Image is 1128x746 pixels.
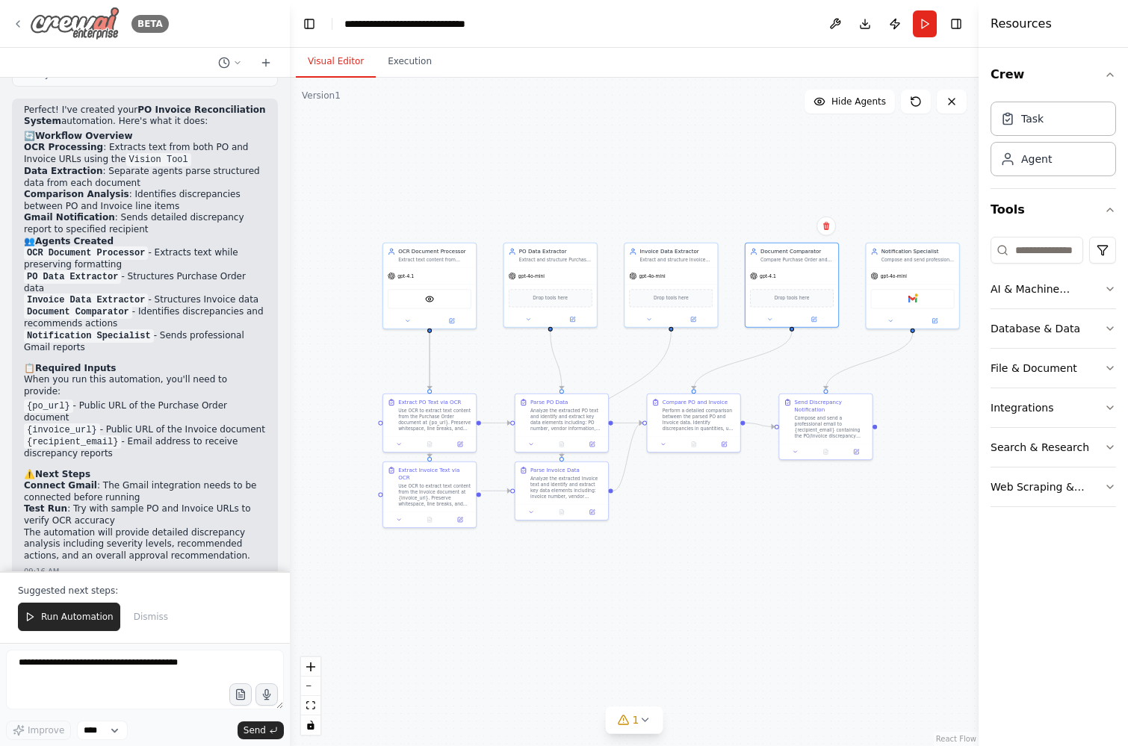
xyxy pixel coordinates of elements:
div: Use OCR to extract text content from the Invoice document at {invoice_url}. Preserve whitespace, ... [398,483,471,507]
button: Open in side panel [430,317,473,326]
div: Compose and send professional Gmail notifications containing PO/Invoice discrepancy reports with ... [881,257,955,263]
button: Dismiss [126,603,176,631]
h2: ⚠️ [24,469,266,481]
li: - Sends professional Gmail reports [24,330,266,354]
button: No output available [678,440,710,449]
li: - Identifies discrepancies and recommends actions [24,306,266,330]
span: Drop tools here [775,294,810,302]
div: Parse PO DataAnalyze the extracted PO text and identify and extract key data elements including: ... [515,394,609,453]
p: The automation will provide detailed discrepancy analysis including severity levels, recommended ... [24,527,266,562]
button: Tools [991,189,1116,231]
li: : Extracts text from both PO and Invoice URLs using the [24,142,266,166]
strong: Agents Created [35,236,114,246]
h4: Resources [991,15,1052,33]
div: Task [1021,111,1044,126]
img: Gmail [908,294,917,303]
g: Edge from 694f9965-902c-437f-9a10-9fd4d92ab6a8 to eba79407-0db4-4aed-9bd6-5328e8bcbc2a [547,332,565,389]
p: Suggested next steps: [18,585,272,597]
div: React Flow controls [301,657,320,735]
div: Compare Purchase Order and Invoice line items, identify discrepancies in quantities, prices, desc... [760,257,834,263]
button: Open in side panel [793,315,835,324]
div: Send Discrepancy Notification [795,399,868,414]
div: Analyze the extracted PO text and identify and extract key data elements including: PO number, ve... [530,408,604,432]
p: Perfect! I've created your automation. Here's what it does: [24,105,266,128]
button: Open in side panel [843,447,870,456]
div: Database & Data [991,321,1080,336]
div: Search & Research [991,440,1089,455]
button: Web Scraping & Browsing [991,467,1116,506]
strong: Connect Gmail [24,480,97,491]
g: Edge from 563b34e9-75d1-425b-98a1-c38e09f40fb8 to 9299ece7-1eff-4e78-ade7-42d226d94507 [558,332,675,457]
button: File & Document [991,349,1116,388]
button: Upload files [229,683,252,706]
div: AI & Machine Learning [991,282,1104,296]
div: Parse Invoice DataAnalyze the extracted Invoice text and identify and extract key data elements i... [515,461,609,520]
h2: 🔄 [24,131,266,143]
code: Vision Tool [126,153,191,167]
div: Version 1 [302,90,341,102]
div: Parse Invoice Data [530,467,580,474]
button: Improve [6,721,71,740]
button: 1 [606,706,663,734]
span: gpt-4.1 [760,273,776,279]
div: Analyze the extracted Invoice text and identify and extract key data elements including: invoice ... [530,476,604,500]
button: No output available [545,440,577,449]
div: Extract text content from Purchase Orders and Invoices using OCR while preserving whitespace and ... [398,257,471,263]
li: - Public URL of the Purchase Order document [24,400,266,424]
g: Edge from bdc83487-b0b7-41a8-b830-0194434f4903 to c2d6598d-4046-4fa9-9ef2-4769af4c5c76 [822,333,916,389]
strong: Required Inputs [35,363,116,373]
button: Open in side panel [579,508,605,517]
button: Visual Editor [296,46,376,78]
code: {invoice_url} [24,423,100,437]
span: Send [244,724,266,736]
strong: PO Invoice Reconciliation System [24,105,266,127]
div: Send Discrepancy NotificationCompose and send a professional email to {recipient_email} containin... [778,394,873,460]
span: Hide Agents [831,96,886,108]
code: Notification Specialist [24,329,154,343]
button: Execution [376,46,444,78]
button: No output available [545,508,577,517]
button: No output available [810,447,842,456]
div: Integrations [991,400,1053,415]
code: {recipient_email} [24,435,121,449]
g: Edge from eba79407-0db4-4aed-9bd6-5328e8bcbc2a to 8e062429-3235-4771-8034-83cbc3239892 [613,419,642,426]
div: Tools [991,231,1116,519]
p: When you run this automation, you'll need to provide: [24,374,266,397]
strong: Test Run [24,503,67,514]
div: Extract Invoice Text via OCR [398,467,471,482]
div: OCR Document ProcessorExtract text content from Purchase Orders and Invoices using OCR while pres... [382,243,477,329]
button: Open in side panel [672,315,714,324]
span: Run Automation [41,611,114,623]
g: Edge from 9299ece7-1eff-4e78-ade7-42d226d94507 to 8e062429-3235-4771-8034-83cbc3239892 [613,419,642,494]
li: - Extracts text while preserving formatting [24,247,266,271]
li: : Try with sample PO and Invoice URLs to verify OCR accuracy [24,503,266,526]
li: - Structures Invoice data [24,294,266,306]
button: Open in side panel [447,440,473,449]
button: Integrations [991,388,1116,427]
code: OCR Document Processor [24,246,148,260]
li: - Email address to receive discrepancy reports [24,436,266,460]
span: gpt-4o-mini [639,273,665,279]
g: Edge from 8e062429-3235-4771-8034-83cbc3239892 to c2d6598d-4046-4fa9-9ef2-4769af4c5c76 [745,419,774,430]
div: 09:16 AM [24,566,59,577]
button: AI & Machine Learning [991,270,1116,308]
div: Extract and structure Invoice data including invoice number, vendor information, line items with ... [639,257,713,263]
div: Extract and structure Purchase Order data including PO number, vendor information, line items wit... [519,257,592,263]
button: Switch to previous chat [212,54,248,72]
div: Compare PO and Invoice [663,399,728,406]
li: - Structures Purchase Order data [24,271,266,295]
h2: 👥 [24,236,266,248]
button: Click to speak your automation idea [255,683,278,706]
span: gpt-4o-mini [518,273,545,279]
span: Drop tools here [654,294,689,302]
button: zoom in [301,657,320,677]
span: gpt-4.1 [397,273,414,279]
div: Use OCR to extract text content from the Purchase Order document at {po_url}. Preserve whitespace... [398,408,471,432]
div: Extract PO Text via OCRUse OCR to extract text content from the Purchase Order document at {po_ur... [382,394,477,453]
g: Edge from f5d52065-d717-4b65-a5ca-2619c8415286 to 9299ece7-1eff-4e78-ade7-42d226d94507 [481,487,510,494]
g: Edge from 74aee90e-d766-40ce-b37b-1cb852c2c0ef to eba79407-0db4-4aed-9bd6-5328e8bcbc2a [481,419,510,426]
span: Dismiss [134,611,168,623]
div: Parse PO Data [530,399,568,406]
div: PO Data ExtractorExtract and structure Purchase Order data including PO number, vendor informatio... [503,243,598,328]
div: Invoice Data ExtractorExtract and structure Invoice data including invoice number, vendor informa... [624,243,718,328]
